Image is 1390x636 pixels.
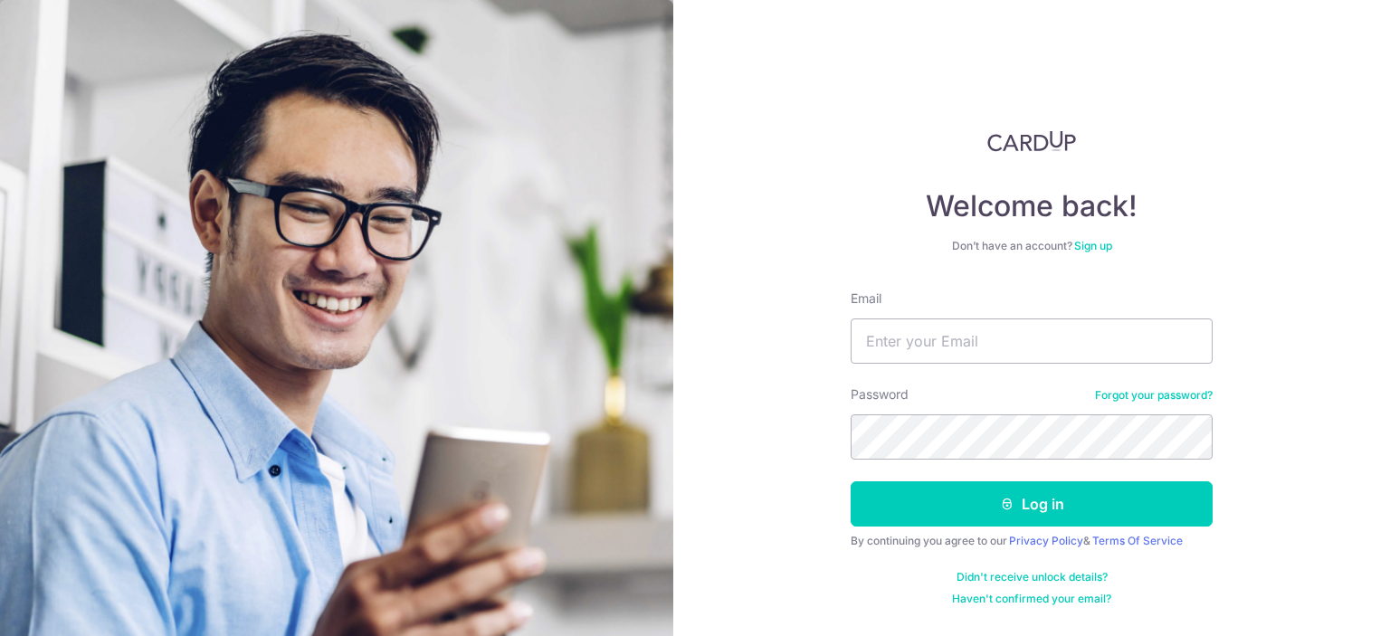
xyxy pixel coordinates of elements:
a: Terms Of Service [1092,534,1183,547]
img: CardUp Logo [987,130,1076,152]
a: Didn't receive unlock details? [957,570,1108,584]
a: Haven't confirmed your email? [952,592,1111,606]
div: Don’t have an account? [851,239,1213,253]
button: Log in [851,481,1213,527]
input: Enter your Email [851,318,1213,364]
h4: Welcome back! [851,188,1213,224]
a: Forgot your password? [1095,388,1213,403]
a: Sign up [1074,239,1112,252]
div: By continuing you agree to our & [851,534,1213,548]
label: Email [851,290,881,308]
a: Privacy Policy [1009,534,1083,547]
label: Password [851,385,909,403]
